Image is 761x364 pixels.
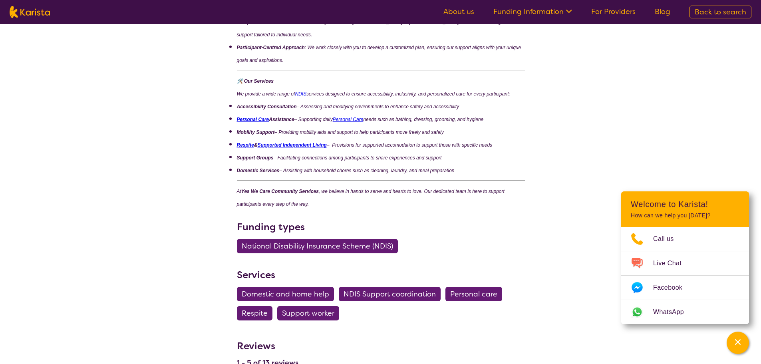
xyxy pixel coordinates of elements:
a: For Providers [591,7,636,16]
span: – Assessing and modifying environments to enhance safety and accessibility [297,104,459,109]
span: Participant-Centred Approach [237,45,305,50]
span: 🛠️ [237,78,243,84]
a: Personal Care [237,117,269,122]
span: Respite [242,306,268,320]
span: NDIS Support coordination [344,287,436,301]
span: – Assisting with household chores such as cleaning, laundry, and meal preparation [279,168,454,173]
h3: Funding types [237,220,525,234]
a: Domestic and home help [237,289,339,299]
div: Channel Menu [621,191,749,324]
a: Funding Information [493,7,572,16]
span: Personal care [450,287,497,301]
a: Personal care [445,289,507,299]
span: We provide a wide range of services designed to ensure accessibility, inclusivity, and personaliz... [237,91,510,97]
span: Call us [653,233,684,245]
a: Back to search [689,6,751,18]
a: NDIS Support coordination [339,289,445,299]
a: Respite [237,142,254,148]
span: Yes We Care Community Services [241,189,319,194]
ul: Choose channel [621,227,749,324]
a: Web link opens in a new tab. [621,300,749,324]
span: Assistance [237,117,294,122]
span: – Provisions for supported accomodation to support those with specific needs [327,142,492,148]
span: Live Chat [653,257,691,269]
button: Channel Menu [727,332,749,354]
span: Our Services [244,78,274,84]
img: Karista logo [10,6,50,18]
span: – Supporting daily needs such as bathing, dressing, grooming, and hygiene [294,117,484,122]
span: Back to search [695,7,746,17]
span: WhatsApp [653,306,693,318]
a: About us [443,7,474,16]
a: Support worker [277,308,344,318]
span: – Providing mobility aids and support to help participants move freely and safely [274,129,444,135]
span: & [237,142,327,148]
h3: Services [237,268,525,282]
span: , we believe in hands to serve and hearts to love. Our dedicated team is here to support particip... [237,189,505,207]
a: Supported Independent Living [258,142,327,148]
a: Blog [655,7,670,16]
a: National Disability Insurance Scheme (NDIS) [237,241,403,251]
span: Domestic and home help [242,287,329,301]
a: Personal Care [333,117,364,122]
h2: Welcome to Karista! [631,199,739,209]
h3: Reviews [237,335,298,353]
span: Support Groups [237,155,274,161]
span: Support worker [282,306,334,320]
span: Mobility Support [237,129,275,135]
span: : We work closely with you to develop a customized plan, ensuring our support aligns with your un... [237,45,521,63]
p: How can we help you [DATE]? [631,212,739,219]
span: Accessibility Consultation [237,104,297,109]
span: Facebook [653,282,692,294]
span: National Disability Insurance Scheme (NDIS) [242,239,393,253]
a: Respite [237,308,277,318]
a: NDIS [295,91,306,97]
span: Domestic Services [237,168,280,173]
span: – Facilitating connections among participants to share experiences and support [274,155,442,161]
span: At [237,189,241,194]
